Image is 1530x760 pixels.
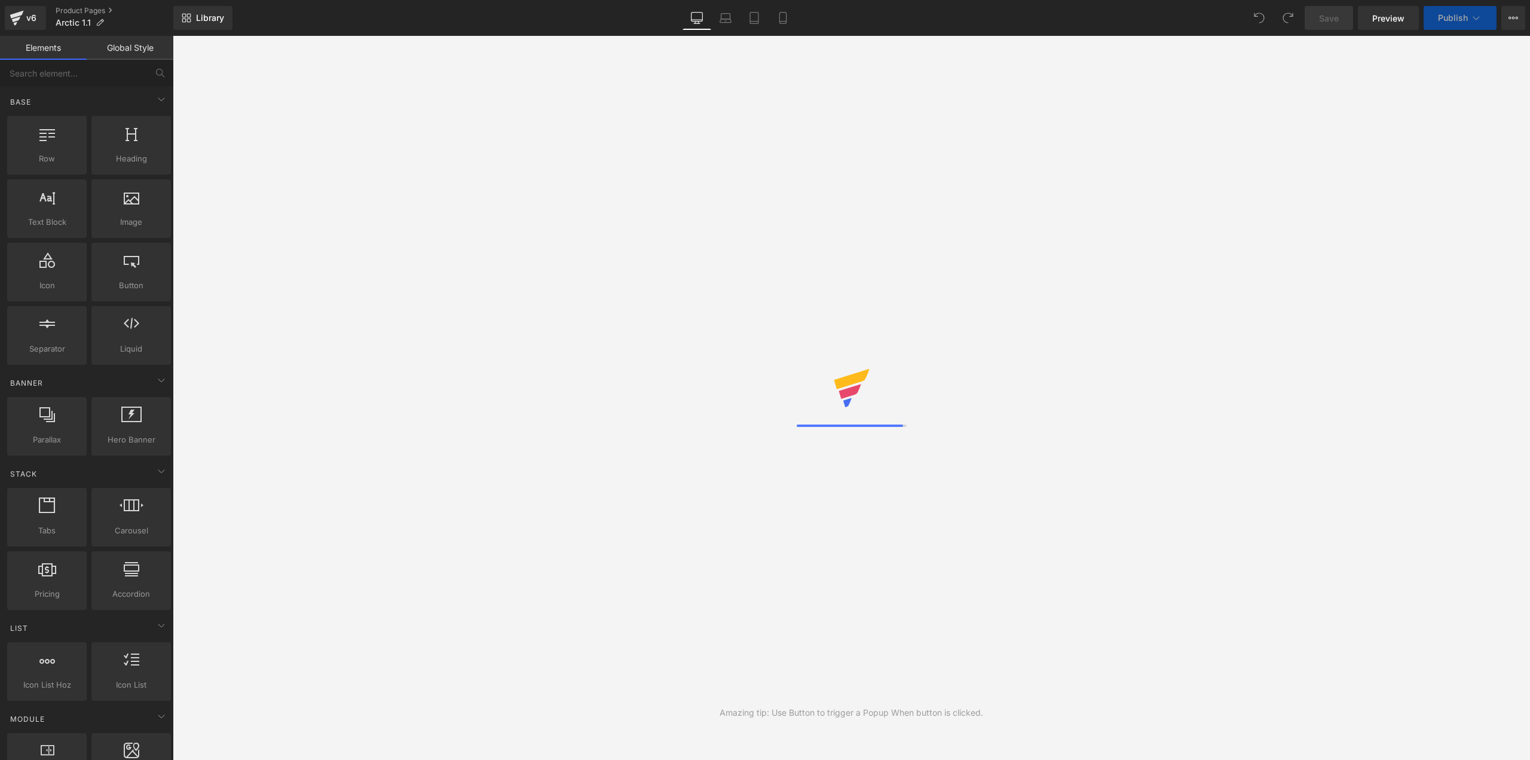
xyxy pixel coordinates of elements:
[720,706,983,719] div: Amazing tip: Use Button to trigger a Popup When button is clicked.
[173,6,232,30] a: New Library
[56,18,91,28] span: Arctic 1.1
[1276,6,1300,30] button: Redo
[711,6,740,30] a: Laptop
[95,679,167,691] span: Icon List
[11,524,83,537] span: Tabs
[95,343,167,355] span: Liquid
[5,6,46,30] a: v6
[95,216,167,228] span: Image
[95,434,167,446] span: Hero Banner
[56,6,173,16] a: Product Pages
[9,377,44,389] span: Banner
[9,622,29,634] span: List
[95,588,167,600] span: Accordion
[11,216,83,228] span: Text Block
[1247,6,1271,30] button: Undo
[11,343,83,355] span: Separator
[11,434,83,446] span: Parallax
[769,6,797,30] a: Mobile
[1438,13,1468,23] span: Publish
[1501,6,1525,30] button: More
[1319,12,1339,25] span: Save
[11,679,83,691] span: Icon List Hoz
[1358,6,1419,30] a: Preview
[9,96,32,108] span: Base
[196,13,224,23] span: Library
[11,152,83,165] span: Row
[9,468,38,480] span: Stack
[87,36,173,60] a: Global Style
[1372,12,1404,25] span: Preview
[1424,6,1497,30] button: Publish
[683,6,711,30] a: Desktop
[11,279,83,292] span: Icon
[95,152,167,165] span: Heading
[24,10,39,26] div: v6
[95,279,167,292] span: Button
[740,6,769,30] a: Tablet
[11,588,83,600] span: Pricing
[9,713,46,725] span: Module
[95,524,167,537] span: Carousel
